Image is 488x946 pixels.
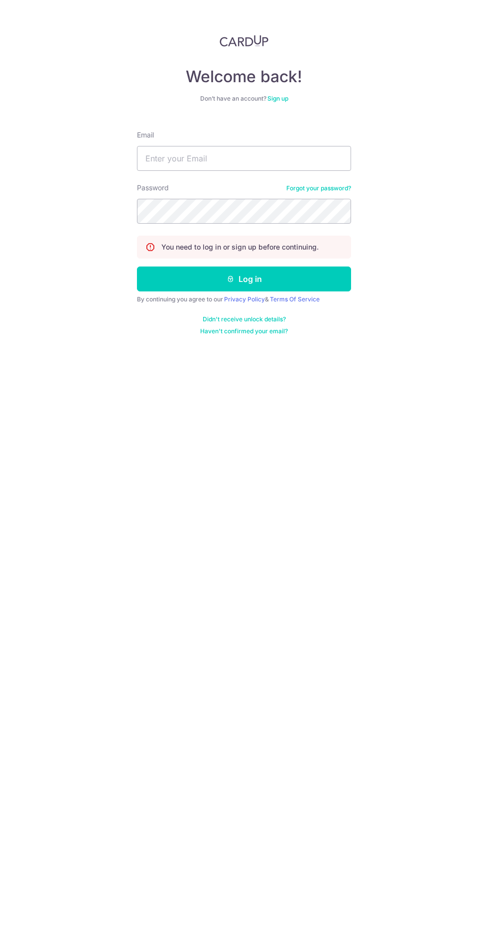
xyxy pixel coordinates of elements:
a: Didn't receive unlock details? [203,315,286,323]
input: Enter your Email [137,146,351,171]
div: Don’t have an account? [137,95,351,103]
label: Email [137,130,154,140]
a: Terms Of Service [270,295,320,303]
button: Log in [137,267,351,291]
label: Password [137,183,169,193]
div: By continuing you agree to our & [137,295,351,303]
a: Forgot your password? [286,184,351,192]
img: CardUp Logo [220,35,268,47]
h4: Welcome back! [137,67,351,87]
a: Haven't confirmed your email? [200,327,288,335]
p: You need to log in or sign up before continuing. [161,242,319,252]
a: Privacy Policy [224,295,265,303]
a: Sign up [267,95,288,102]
